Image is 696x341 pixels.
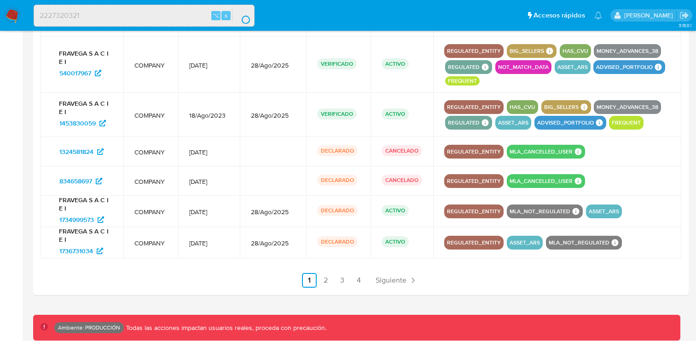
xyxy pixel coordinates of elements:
[225,11,227,20] span: s
[58,326,120,330] p: Ambiente: PRODUCCIÓN
[34,10,254,22] input: Buscar usuario o caso...
[624,11,676,20] p: nicolas.tolosa@mercadolibre.com
[679,22,691,29] span: 3.160.1
[534,11,585,20] span: Accesos rápidos
[679,11,689,20] a: Salir
[124,324,326,332] p: Todas las acciones impactan usuarios reales, proceda con precaución.
[594,11,602,19] a: Notificaciones
[232,9,251,22] button: search-icon
[213,11,220,20] span: ⌥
